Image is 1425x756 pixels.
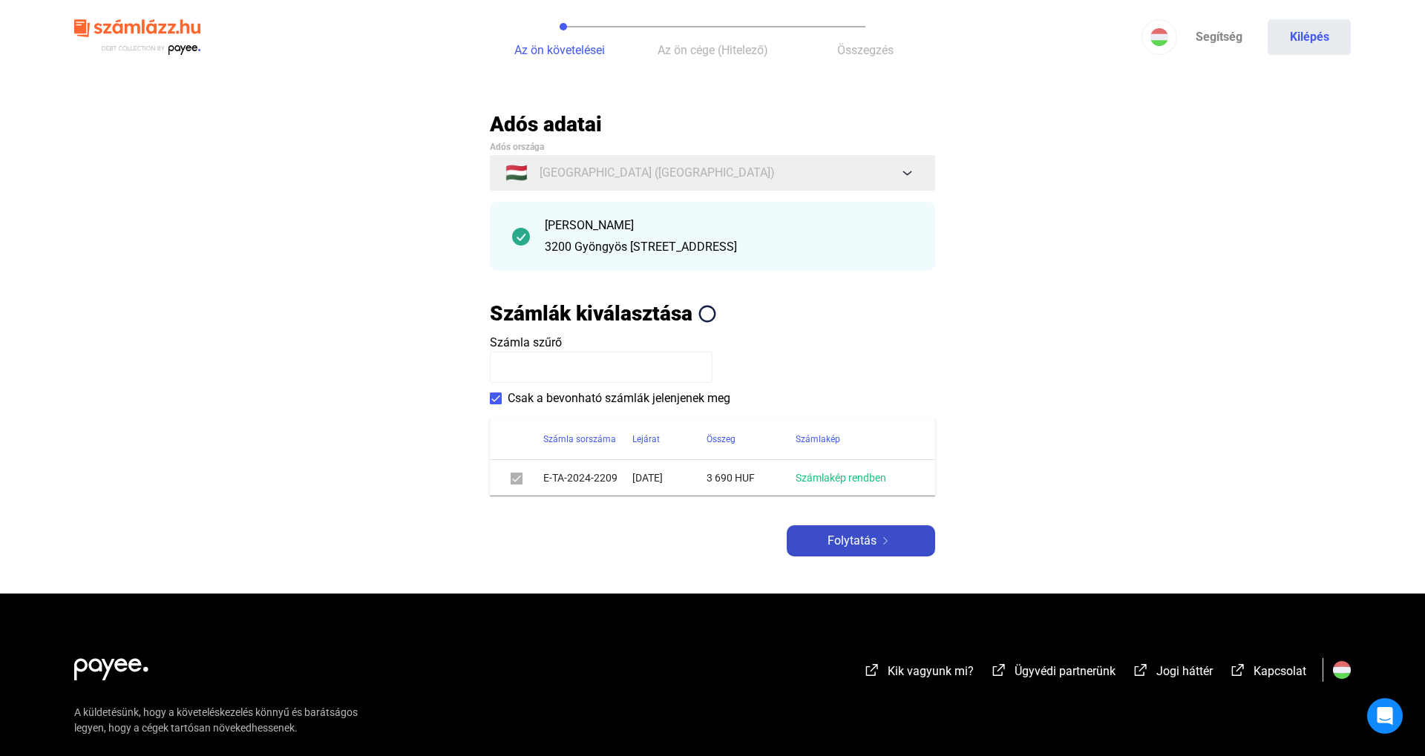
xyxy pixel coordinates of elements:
span: Az ön követelései [514,43,605,57]
img: external-link-white [1229,663,1247,677]
span: Jogi háttér [1156,664,1213,678]
a: Segítség [1177,19,1260,55]
div: Számla sorszáma [543,430,616,448]
td: E-TA-2024-2209 [543,460,632,496]
div: Összeg [707,430,796,448]
h2: Adós adatai [490,111,935,137]
span: Számla szűrő [490,335,562,349]
a: Számlakép rendben [796,472,886,484]
img: external-link-white [1132,663,1150,677]
td: 3 690 HUF [707,460,796,496]
img: white-payee-white-dot.svg [74,650,148,680]
td: [DATE] [632,460,707,496]
button: 🇭🇺[GEOGRAPHIC_DATA] ([GEOGRAPHIC_DATA]) [490,155,935,191]
span: Az ön cége (Hitelező) [658,43,768,57]
img: external-link-white [863,663,881,677]
img: external-link-white [990,663,1008,677]
span: Kapcsolat [1254,664,1306,678]
button: HU [1141,19,1177,55]
div: Számla sorszáma [543,430,632,448]
button: Folytatásarrow-right-white [787,525,935,556]
span: Adós országa [490,142,544,152]
div: Lejárat [632,430,707,448]
span: Csak a bevonható számlák jelenjenek meg [508,389,730,407]
div: Lejárat [632,430,660,448]
img: HU.svg [1333,661,1351,679]
span: Összegzés [837,43,894,57]
a: external-link-whiteKik vagyunk mi? [863,666,974,680]
div: Open Intercom Messenger [1367,698,1403,734]
img: szamlazzhu-logo [74,13,200,62]
span: [GEOGRAPHIC_DATA] ([GEOGRAPHIC_DATA]) [540,164,775,182]
span: Ügyvédi partnerünk [1015,664,1116,678]
h2: Számlák kiválasztása [490,300,692,326]
a: external-link-whiteÜgyvédi partnerünk [990,666,1116,680]
a: external-link-whiteKapcsolat [1229,666,1306,680]
a: external-link-whiteJogi háttér [1132,666,1213,680]
img: arrow-right-white [877,537,894,545]
div: Számlakép [796,430,840,448]
div: Számlakép [796,430,917,448]
div: 3200 Gyöngyös [STREET_ADDRESS] [545,238,913,256]
div: Összeg [707,430,736,448]
span: Kik vagyunk mi? [888,664,974,678]
button: Kilépés [1268,19,1351,55]
div: [PERSON_NAME] [545,217,913,234]
span: Folytatás [828,532,877,550]
span: 🇭🇺 [505,164,528,182]
img: HU [1150,28,1168,46]
img: checkmark-darker-green-circle [512,228,530,246]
